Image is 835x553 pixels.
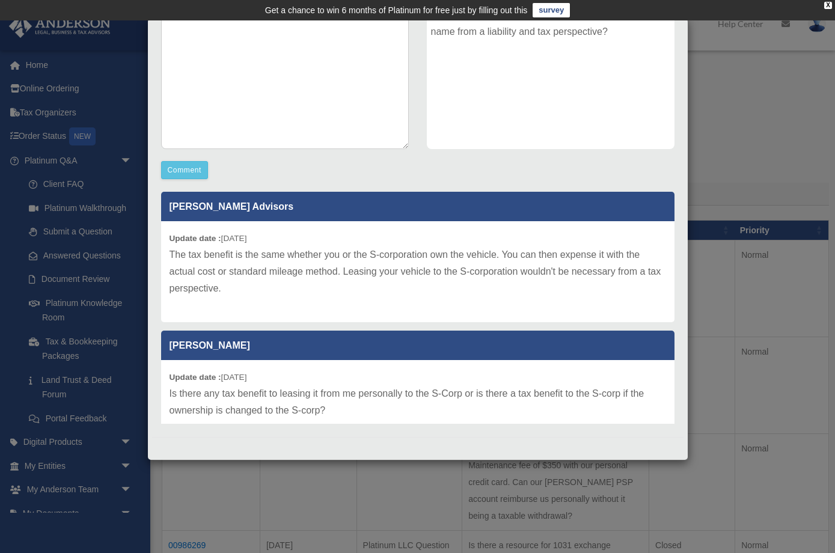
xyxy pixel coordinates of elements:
p: The tax benefit is the same whether you or the S-corporation own the vehicle. You can then expens... [170,246,666,297]
b: Update date : [170,373,221,382]
div: Get a chance to win 6 months of Platinum for free just by filling out this [265,3,528,17]
p: Is there any tax benefit to leasing it from me personally to the S-Corp or is there a tax benefit... [170,385,666,419]
div: close [824,2,832,9]
p: [PERSON_NAME] Advisors [161,192,674,221]
small: [DATE] [170,373,247,382]
button: Comment [161,161,209,179]
small: [DATE] [170,234,247,243]
a: survey [533,3,570,17]
b: Update date : [170,234,221,243]
p: [PERSON_NAME] [161,331,674,360]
